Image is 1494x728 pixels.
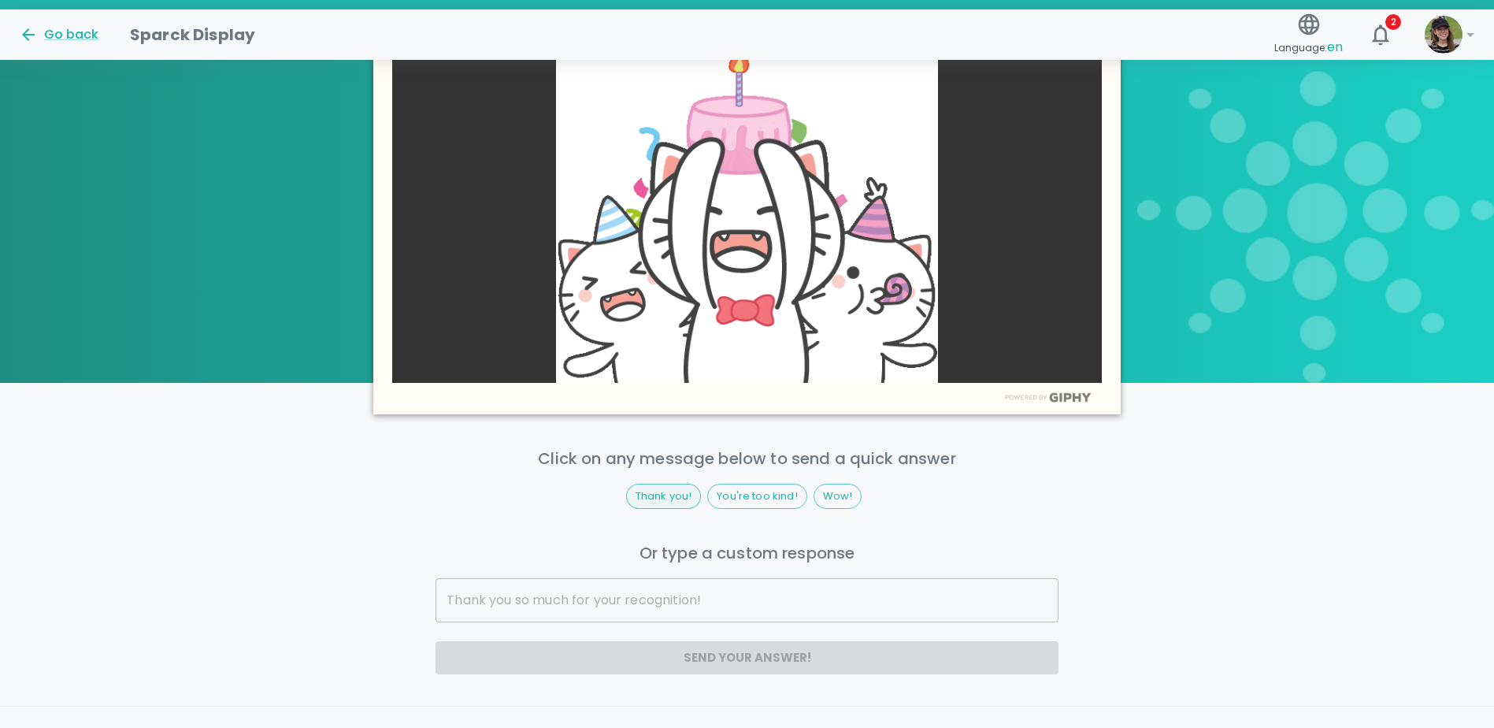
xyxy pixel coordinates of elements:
img: Sparck logo transparent [1137,39,1494,383]
span: Thank you! [627,488,701,504]
button: Go back [19,25,98,44]
input: Thank you so much for your recognition! [436,578,1058,622]
p: Or type a custom response [436,540,1058,566]
button: Language:en [1268,7,1349,63]
span: 2 [1385,14,1401,30]
div: You're too kind! [707,484,806,509]
span: en [1327,38,1343,56]
div: Wow! [814,484,862,509]
p: Click on any message below to send a quick answer [436,446,1058,471]
div: Thank you! [626,484,702,509]
span: You're too kind! [708,488,806,504]
img: Powered by GIPHY [1001,392,1095,403]
img: Picture of Dania [1425,16,1462,54]
h1: Sparck Display [130,22,255,47]
button: 2 [1362,16,1399,54]
span: Wow! [814,488,862,504]
span: Language: [1274,37,1343,58]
